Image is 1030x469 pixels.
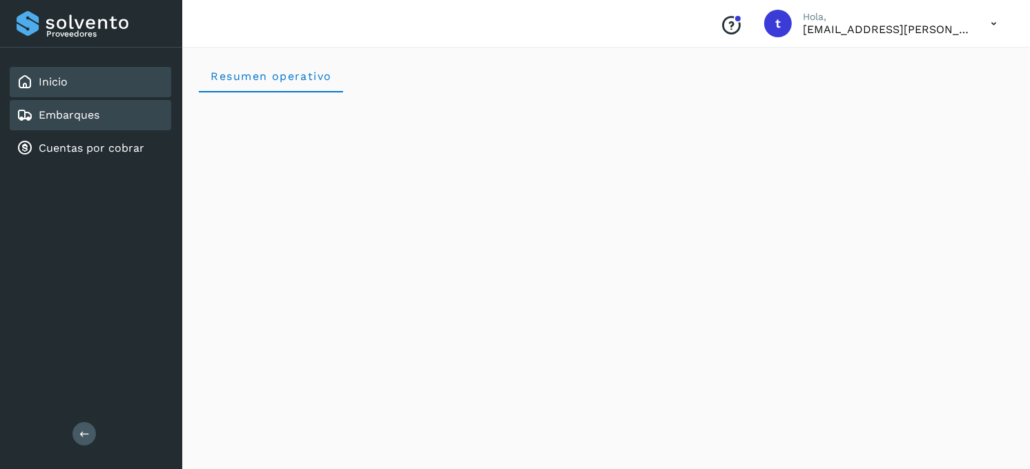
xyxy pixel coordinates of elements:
p: transportes.lg.lozano@gmail.com [803,23,969,36]
a: Cuentas por cobrar [39,141,144,154]
div: Cuentas por cobrar [10,133,171,163]
p: Hola, [803,11,969,23]
a: Embarques [39,108,99,121]
p: Proveedores [46,29,166,39]
div: Inicio [10,67,171,97]
div: Embarques [10,100,171,130]
span: Resumen operativo [210,70,332,83]
a: Inicio [39,75,68,88]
